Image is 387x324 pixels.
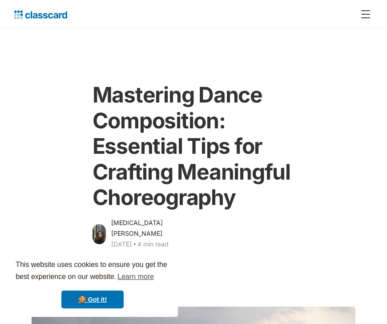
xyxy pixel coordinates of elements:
[111,217,181,239] div: [MEDICAL_DATA][PERSON_NAME]
[7,251,178,317] div: cookieconsent
[16,259,169,283] span: This website uses cookies to ensure you get the best experience on our website.
[132,239,137,251] div: ‧
[61,291,124,308] a: dismiss cookie message
[355,4,373,25] div: menu
[137,239,169,250] div: 4 min read
[111,239,132,250] div: [DATE]
[14,8,67,21] a: home
[93,82,295,210] h1: Mastering Dance Composition: Essential Tips for Crafting Meaningful Choreography
[116,270,155,283] a: learn more about cookies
